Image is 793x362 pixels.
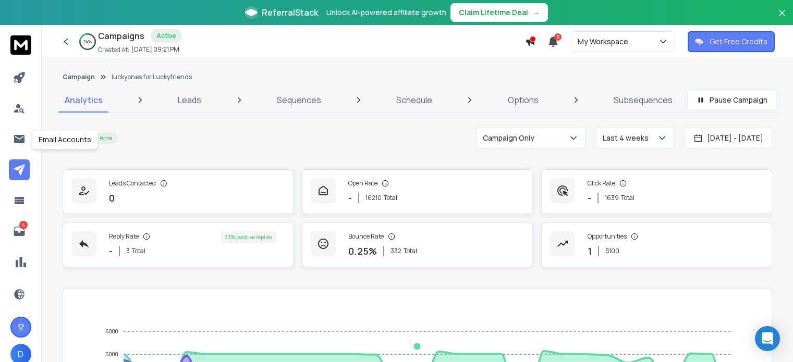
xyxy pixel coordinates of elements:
span: 3 [126,247,130,255]
span: 16210 [365,194,382,202]
p: Last 4 weeks [603,133,653,143]
p: Unlock AI-powered affiliate growth [326,7,446,18]
button: Close banner [775,6,789,31]
p: Options [508,94,539,106]
p: - [588,191,591,205]
tspan: 6000 [106,328,118,334]
p: My Workspace [578,36,632,47]
a: Click Rate-1639Total [541,169,772,214]
div: Active [151,29,182,43]
a: Schedule [390,88,438,113]
span: 332 [391,247,401,255]
p: Reply Rate [109,232,139,241]
div: Active [94,132,118,144]
a: Subsequences [607,88,679,113]
p: 24 % [83,39,92,45]
span: Total [404,247,417,255]
span: Total [621,194,635,202]
p: 0.25 % [348,244,377,258]
a: Options [502,88,545,113]
a: Opportunities1$100 [541,222,772,267]
button: Pause Campaign [687,90,776,110]
p: Leads Contacted [109,179,156,188]
p: Schedule [396,94,432,106]
p: 0 [109,191,115,205]
div: Open Intercom Messenger [755,326,780,351]
p: Subsequences [614,94,673,106]
p: Campaign Only [483,133,539,143]
div: Email Accounts [32,130,98,149]
tspan: 5000 [106,351,118,357]
p: Click Rate [588,179,615,188]
p: luckyones for Luckyfriends [112,73,192,81]
button: Claim Lifetime Deal→ [450,3,548,22]
a: Leads Contacted0 [63,169,294,214]
a: Leads [172,88,208,113]
p: Leads [178,94,201,106]
div: 33 % positive replies [221,231,276,243]
p: 6 [19,221,28,229]
p: Created At: [98,46,129,54]
button: [DATE] - [DATE] [685,128,772,148]
span: Total [384,194,397,202]
p: - [109,244,113,258]
span: Total [132,247,145,255]
a: Open Rate-16210Total [302,169,533,214]
span: 1639 [605,194,619,202]
p: [DATE] 09:21 PM [131,45,179,54]
button: Campaign [63,73,95,81]
p: Bounce Rate [348,232,384,241]
p: Analytics [65,94,103,106]
a: Sequences [271,88,327,113]
p: Get Free Credits [710,36,767,47]
a: Analytics [58,88,109,113]
h1: Campaigns [98,30,144,42]
a: Reply Rate-3Total33% positive replies [63,222,294,267]
span: ReferralStack [262,6,318,19]
p: Open Rate [348,179,377,188]
span: 5 [554,33,562,41]
p: 1 [588,244,592,258]
a: 6 [9,221,30,242]
p: - [348,191,352,205]
button: Get Free Credits [688,31,775,52]
p: Sequences [277,94,321,106]
span: → [532,7,540,18]
a: Bounce Rate0.25%332Total [302,222,533,267]
p: $ 100 [605,247,619,255]
p: Opportunities [588,232,627,241]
